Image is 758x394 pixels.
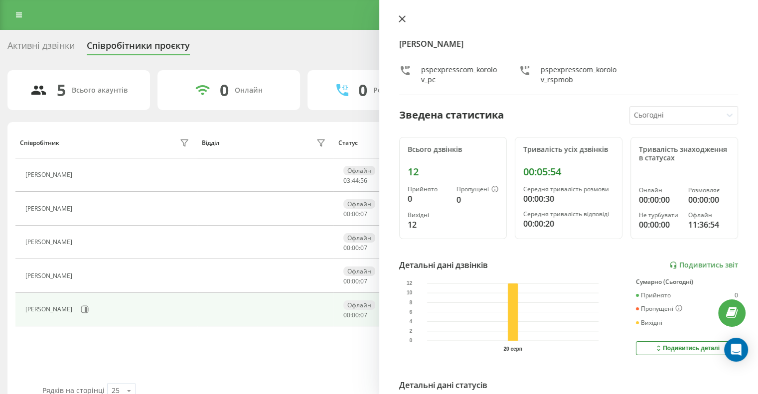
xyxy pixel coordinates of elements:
[409,309,412,315] text: 6
[408,193,449,205] div: 0
[408,166,498,178] div: 12
[343,311,350,319] span: 00
[636,319,662,326] div: Вихідні
[456,194,498,206] div: 0
[523,186,614,193] div: Середня тривалість розмови
[352,210,359,218] span: 00
[688,194,730,206] div: 00:00:00
[352,176,359,185] span: 44
[503,346,522,352] text: 20 серп
[360,244,367,252] span: 07
[343,176,350,185] span: 03
[523,193,614,205] div: 00:00:30
[338,139,358,146] div: Статус
[343,277,350,285] span: 00
[343,210,350,218] span: 00
[343,312,367,319] div: : :
[408,186,449,193] div: Прийнято
[421,65,499,85] div: pspexpresscom_korolov_pc
[25,306,75,313] div: [PERSON_NAME]
[343,266,375,276] div: Офлайн
[523,166,614,178] div: 00:05:54
[360,176,367,185] span: 56
[358,81,367,100] div: 0
[541,65,618,85] div: pspexpresscom_korolov_rspmob
[639,212,680,219] div: Не турбувати
[409,300,412,305] text: 8
[408,145,498,154] div: Всього дзвінків
[87,40,190,56] div: Співробітники проєкту
[399,108,504,123] div: Зведена статистика
[343,199,375,209] div: Офлайн
[7,40,75,56] div: Активні дзвінки
[352,244,359,252] span: 00
[639,187,680,194] div: Онлайн
[407,290,413,296] text: 10
[343,245,367,252] div: : :
[523,211,614,218] div: Середня тривалість відповіді
[409,328,412,334] text: 2
[407,281,413,286] text: 12
[639,194,680,206] div: 00:00:00
[20,139,59,146] div: Співробітник
[523,218,614,230] div: 00:00:20
[636,278,738,285] div: Сумарно (Сьогодні)
[57,81,66,100] div: 5
[399,379,487,391] div: Детальні дані статусів
[688,212,730,219] div: Офлайн
[352,277,359,285] span: 00
[669,261,738,269] a: Подивитись звіт
[25,272,75,279] div: [PERSON_NAME]
[343,233,375,243] div: Офлайн
[343,278,367,285] div: : :
[220,81,229,100] div: 0
[409,338,412,344] text: 0
[408,212,449,219] div: Вихідні
[636,292,671,299] div: Прийнято
[360,311,367,319] span: 07
[399,259,488,271] div: Детальні дані дзвінків
[523,145,614,154] div: Тривалість усіх дзвінків
[343,166,375,175] div: Офлайн
[408,219,449,231] div: 12
[724,338,748,362] div: Open Intercom Messenger
[639,219,680,231] div: 00:00:00
[636,305,682,313] div: Пропущені
[735,292,738,299] div: 0
[352,311,359,319] span: 00
[25,171,75,178] div: [PERSON_NAME]
[654,344,720,352] div: Подивитись деталі
[202,139,219,146] div: Відділ
[72,86,128,95] div: Всього акаунтів
[343,300,375,310] div: Офлайн
[25,205,75,212] div: [PERSON_NAME]
[399,38,739,50] h4: [PERSON_NAME]
[235,86,263,95] div: Онлайн
[360,210,367,218] span: 07
[360,277,367,285] span: 07
[636,341,738,355] button: Подивитись деталі
[688,187,730,194] div: Розмовляє
[373,86,422,95] div: Розмовляють
[25,239,75,246] div: [PERSON_NAME]
[343,244,350,252] span: 00
[409,319,412,324] text: 4
[688,219,730,231] div: 11:36:54
[456,186,498,194] div: Пропущені
[343,177,367,184] div: : :
[639,145,730,162] div: Тривалість знаходження в статусах
[343,211,367,218] div: : :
